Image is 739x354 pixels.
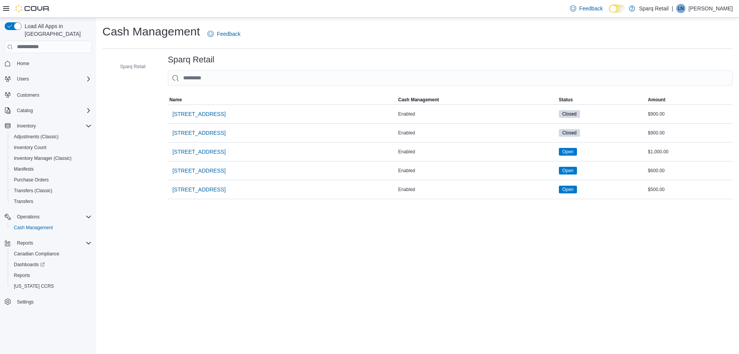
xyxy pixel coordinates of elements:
[11,282,92,291] span: Washington CCRS
[17,92,39,98] span: Customers
[14,272,30,279] span: Reports
[559,110,580,118] span: Closed
[8,174,95,185] button: Purchase Orders
[579,5,603,12] span: Feedback
[120,64,145,70] span: Sparq Retail
[11,154,75,163] a: Inventory Manager (Classic)
[14,106,92,115] span: Catalog
[559,129,580,137] span: Closed
[689,4,733,13] p: [PERSON_NAME]
[17,107,33,114] span: Catalog
[14,91,42,100] a: Customers
[169,97,182,103] span: Name
[169,144,229,159] button: [STREET_ADDRESS]
[11,143,92,152] span: Inventory Count
[609,5,625,13] input: Dark Mode
[8,164,95,174] button: Manifests
[11,260,92,269] span: Dashboards
[562,129,577,136] span: Closed
[14,297,92,307] span: Settings
[396,95,557,104] button: Cash Management
[2,238,95,248] button: Reports
[14,74,92,84] span: Users
[11,186,55,195] a: Transfers (Classic)
[22,22,92,38] span: Load All Apps in [GEOGRAPHIC_DATA]
[11,197,92,206] span: Transfers
[559,186,577,193] span: Open
[14,225,53,231] span: Cash Management
[562,186,573,193] span: Open
[14,177,49,183] span: Purchase Orders
[11,186,92,195] span: Transfers (Classic)
[567,1,606,16] a: Feedback
[168,95,397,104] button: Name
[169,182,229,197] button: [STREET_ADDRESS]
[8,281,95,292] button: [US_STATE] CCRS
[204,26,243,42] a: Feedback
[17,240,33,246] span: Reports
[14,283,54,289] span: [US_STATE] CCRS
[172,148,226,156] span: [STREET_ADDRESS]
[11,271,33,280] a: Reports
[14,297,37,307] a: Settings
[396,185,557,194] div: Enabled
[396,128,557,138] div: Enabled
[14,166,33,172] span: Manifests
[14,212,43,221] button: Operations
[169,163,229,178] button: [STREET_ADDRESS]
[11,249,62,258] a: Canadian Compliance
[646,109,733,119] div: $900.00
[168,70,733,86] input: This is a search bar. As you type, the results lower in the page will automatically filter.
[8,185,95,196] button: Transfers (Classic)
[398,97,439,103] span: Cash Management
[17,299,33,305] span: Settings
[5,55,92,327] nav: Complex example
[8,222,95,233] button: Cash Management
[11,143,50,152] a: Inventory Count
[2,58,95,69] button: Home
[562,111,577,117] span: Closed
[562,148,573,155] span: Open
[672,4,673,13] p: |
[14,90,92,99] span: Customers
[11,175,92,185] span: Purchase Orders
[2,74,95,84] button: Users
[8,259,95,270] a: Dashboards
[396,166,557,175] div: Enabled
[17,76,29,82] span: Users
[11,282,57,291] a: [US_STATE] CCRS
[648,97,665,103] span: Amount
[169,106,229,122] button: [STREET_ADDRESS]
[396,109,557,119] div: Enabled
[646,128,733,138] div: $900.00
[14,155,72,161] span: Inventory Manager (Classic)
[8,131,95,142] button: Adjustments (Classic)
[559,167,577,174] span: Open
[2,296,95,307] button: Settings
[2,89,95,100] button: Customers
[646,166,733,175] div: $600.00
[678,4,684,13] span: LN
[11,154,92,163] span: Inventory Manager (Classic)
[11,164,92,174] span: Manifests
[11,260,48,269] a: Dashboards
[8,196,95,207] button: Transfers
[8,270,95,281] button: Reports
[2,121,95,131] button: Inventory
[109,62,149,71] button: Sparq Retail
[646,95,733,104] button: Amount
[639,4,669,13] p: Sparq Retail
[172,167,226,174] span: [STREET_ADDRESS]
[8,142,95,153] button: Inventory Count
[8,248,95,259] button: Canadian Compliance
[14,198,33,205] span: Transfers
[14,59,92,68] span: Home
[17,214,40,220] span: Operations
[11,164,37,174] a: Manifests
[11,197,36,206] a: Transfers
[15,5,50,12] img: Cova
[396,147,557,156] div: Enabled
[217,30,240,38] span: Feedback
[17,123,36,129] span: Inventory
